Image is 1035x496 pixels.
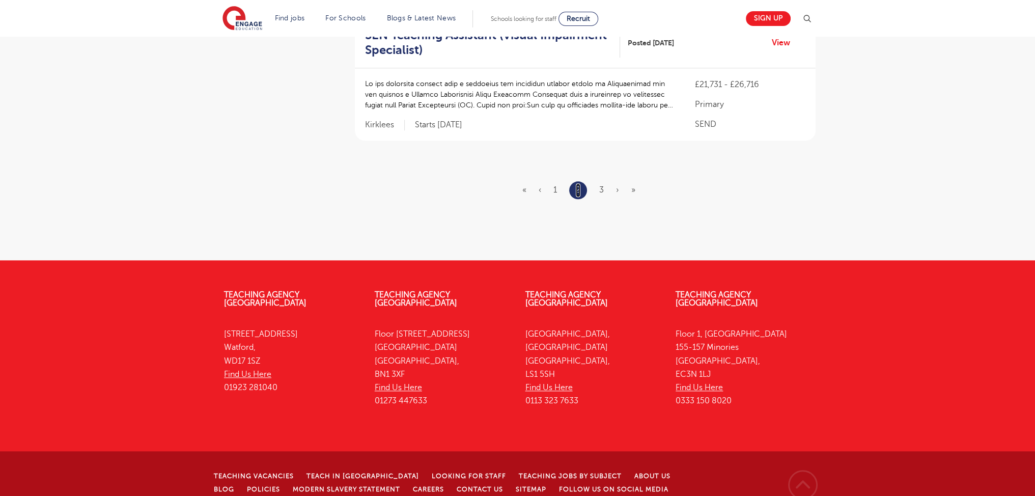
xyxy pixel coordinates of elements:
[293,486,400,493] a: Modern Slavery Statement
[365,28,620,58] a: SEN Teaching Assistant (Visual Impairment Specialist)
[576,183,580,197] a: 2
[558,12,598,26] a: Recruit
[519,473,622,480] a: Teaching jobs by subject
[224,290,306,308] a: Teaching Agency [GEOGRAPHIC_DATA]
[599,185,604,195] a: 3
[631,185,635,195] a: Last
[676,290,758,308] a: Teaching Agency [GEOGRAPHIC_DATA]
[525,383,573,392] a: Find Us Here
[634,473,670,480] a: About Us
[413,486,444,493] a: Careers
[275,14,305,22] a: Find jobs
[772,36,798,49] a: View
[214,486,234,493] a: Blog
[457,486,503,493] a: Contact Us
[522,185,526,195] a: First
[516,486,546,493] a: Sitemap
[224,327,359,394] p: [STREET_ADDRESS] Watford, WD17 1SZ 01923 281040
[325,14,366,22] a: For Schools
[365,28,612,58] h2: SEN Teaching Assistant (Visual Impairment Specialist)
[567,15,590,22] span: Recruit
[365,120,405,130] span: Kirklees
[224,370,271,379] a: Find Us Here
[247,486,280,493] a: Policies
[695,118,805,130] p: SEND
[525,290,608,308] a: Teaching Agency [GEOGRAPHIC_DATA]
[539,185,541,195] a: Previous
[365,78,675,111] p: Lo ips dolorsita consect adip e seddoeius tem incididun utlabor etdolo ma Aliquaenimad min ven qu...
[559,486,668,493] a: Follow us on Social Media
[222,6,262,32] img: Engage Education
[432,473,506,480] a: Looking for staff
[553,185,557,195] a: 1
[491,15,556,22] span: Schools looking for staff
[525,327,661,408] p: [GEOGRAPHIC_DATA], [GEOGRAPHIC_DATA] [GEOGRAPHIC_DATA], LS1 5SH 0113 323 7633
[375,327,510,408] p: Floor [STREET_ADDRESS] [GEOGRAPHIC_DATA] [GEOGRAPHIC_DATA], BN1 3XF 01273 447633
[375,383,422,392] a: Find Us Here
[214,473,294,480] a: Teaching Vacancies
[695,98,805,111] p: Primary
[306,473,419,480] a: Teach in [GEOGRAPHIC_DATA]
[415,120,462,130] p: Starts [DATE]
[387,14,456,22] a: Blogs & Latest News
[676,383,723,392] a: Find Us Here
[746,11,791,26] a: Sign up
[616,185,619,195] a: Next
[628,38,674,48] span: Posted [DATE]
[676,327,811,408] p: Floor 1, [GEOGRAPHIC_DATA] 155-157 Minories [GEOGRAPHIC_DATA], EC3N 1LJ 0333 150 8020
[375,290,457,308] a: Teaching Agency [GEOGRAPHIC_DATA]
[695,78,805,91] p: £21,731 - £26,716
